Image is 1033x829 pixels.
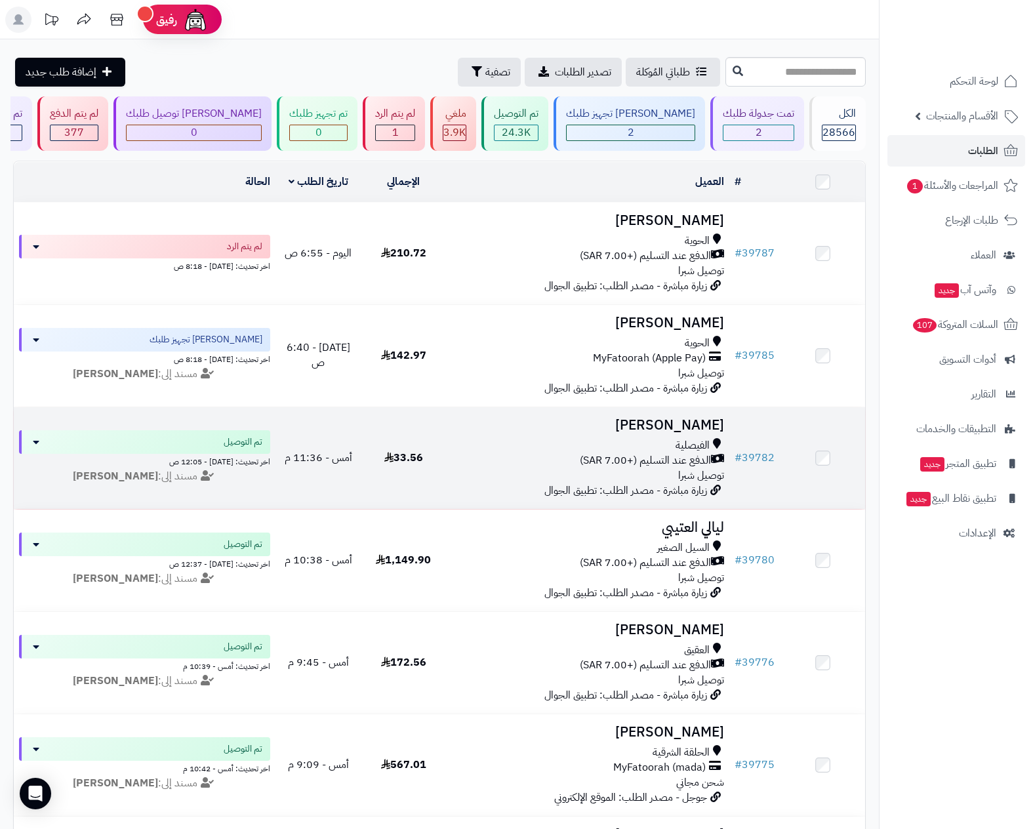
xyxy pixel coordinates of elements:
[887,135,1025,167] a: الطلبات
[887,239,1025,271] a: العملاء
[375,106,415,121] div: لم يتم الرد
[73,673,158,689] strong: [PERSON_NAME]
[822,106,856,121] div: الكل
[887,378,1025,410] a: التقارير
[9,674,280,689] div: مسند إلى:
[19,658,270,672] div: اخر تحديث: أمس - 10:39 م
[127,125,261,140] div: 0
[19,556,270,570] div: اخر تحديث: [DATE] - 12:37 ص
[387,174,420,190] a: الإجمالي
[191,125,197,140] span: 0
[428,96,479,151] a: ملغي 3.9K
[494,106,538,121] div: تم التوصيل
[916,420,996,438] span: التطبيقات والخدمات
[678,263,724,279] span: توصيل شبرا
[653,745,710,760] span: الحلقة الشرقية
[51,125,98,140] div: 377
[971,246,996,264] span: العملاء
[950,72,998,91] span: لوحة التحكم
[182,7,209,33] img: ai-face.png
[580,658,711,673] span: الدفع عند التسليم (+7.00 SAR)
[485,64,510,80] span: تصفية
[9,469,280,484] div: مسند إلى:
[224,640,262,653] span: تم التوصيل
[19,454,270,468] div: اخر تحديث: [DATE] - 12:05 ص
[9,776,280,791] div: مسند إلى:
[285,245,352,261] span: اليوم - 6:55 ص
[887,483,1025,514] a: تطبيق نقاط البيعجديد
[723,125,794,140] div: 2
[735,655,742,670] span: #
[381,245,426,261] span: 210.72
[906,176,998,195] span: المراجعات والأسئلة
[735,552,775,568] a: #39780
[73,775,158,791] strong: [PERSON_NAME]
[384,450,423,466] span: 33.56
[525,58,622,87] a: تصدير الطلبات
[376,125,415,140] div: 1
[945,211,998,230] span: طلبات الإرجاع
[288,757,349,773] span: أمس - 9:09 م
[912,318,937,333] span: 107
[708,96,807,151] a: تمت جدولة طلبك 2
[285,552,352,568] span: أمس - 10:38 م
[695,174,724,190] a: العميل
[735,450,742,466] span: #
[451,520,724,535] h3: ليالي العتيبي
[392,125,399,140] span: 1
[735,348,775,363] a: #39785
[227,240,262,253] span: لم يتم الرد
[289,106,348,121] div: تم تجهيز طلبك
[289,174,348,190] a: تاريخ الطلب
[555,64,611,80] span: تصدير الطلبات
[735,757,775,773] a: #39775
[968,142,998,160] span: الطلبات
[807,96,868,151] a: الكل28566
[443,125,466,140] span: 3.9K
[35,96,111,151] a: لم يتم الدفع 377
[887,413,1025,445] a: التطبيقات والخدمات
[905,489,996,508] span: تطبيق نقاط البيع
[593,351,706,366] span: MyFatoorah (Apple Pay)
[20,778,51,809] div: Open Intercom Messenger
[381,348,426,363] span: 142.97
[907,179,923,194] span: 1
[567,125,695,140] div: 2
[451,213,724,228] h3: [PERSON_NAME]
[315,125,322,140] span: 0
[887,274,1025,306] a: وآتس آبجديد
[19,761,270,775] div: اخر تحديث: أمس - 10:42 م
[580,556,711,571] span: الدفع عند التسليم (+7.00 SAR)
[551,96,708,151] a: [PERSON_NAME] تجهيز طلبك 2
[458,58,521,87] button: تصفية
[224,742,262,756] span: تم التوصيل
[9,367,280,382] div: مسند إلى:
[287,340,350,371] span: [DATE] - 6:40 ص
[580,453,711,468] span: الدفع عند التسليم (+7.00 SAR)
[756,125,762,140] span: 2
[224,538,262,551] span: تم التوصيل
[628,125,634,140] span: 2
[735,174,741,190] a: #
[939,350,996,369] span: أدوات التسويق
[971,385,996,403] span: التقارير
[887,205,1025,236] a: طلبات الإرجاع
[26,64,96,80] span: إضافة طلب جديد
[479,96,551,151] a: تم التوصيل 24.3K
[566,106,695,121] div: [PERSON_NAME] تجهيز طلبك
[657,540,710,556] span: السيل الصغير
[626,58,720,87] a: طلباتي المُوكلة
[678,468,724,483] span: توصيل شبرا
[735,655,775,670] a: #39776
[613,760,706,775] span: MyFatoorah (mada)
[685,233,710,249] span: الحوية
[502,125,531,140] span: 24.3K
[544,278,707,294] span: زيارة مباشرة - مصدر الطلب: تطبيق الجوال
[636,64,690,80] span: طلباتي المُوكلة
[887,448,1025,479] a: تطبيق المتجرجديد
[723,106,794,121] div: تمت جدولة طلبك
[150,333,262,346] span: [PERSON_NAME] تجهيز طلبك
[544,483,707,498] span: زيارة مباشرة - مصدر الطلب: تطبيق الجوال
[274,96,360,151] a: تم تجهيز طلبك 0
[735,450,775,466] a: #39782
